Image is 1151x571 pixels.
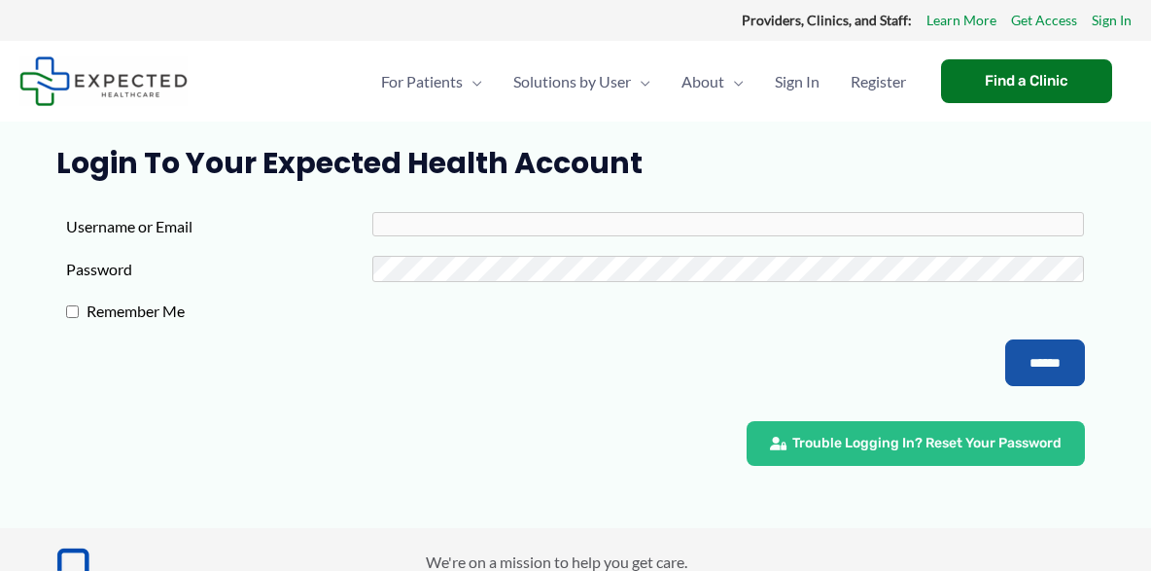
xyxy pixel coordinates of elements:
[463,48,482,116] span: Menu Toggle
[747,421,1085,466] a: Trouble Logging In? Reset Your Password
[381,48,463,116] span: For Patients
[759,48,835,116] a: Sign In
[681,48,724,116] span: About
[775,48,820,116] span: Sign In
[835,48,922,116] a: Register
[513,48,631,116] span: Solutions by User
[19,56,188,106] img: Expected Healthcare Logo - side, dark font, small
[724,48,744,116] span: Menu Toggle
[792,437,1062,450] span: Trouble Logging In? Reset Your Password
[631,48,650,116] span: Menu Toggle
[366,48,922,116] nav: Primary Site Navigation
[742,12,912,28] strong: Providers, Clinics, and Staff:
[66,212,371,241] label: Username or Email
[926,8,996,33] a: Learn More
[66,255,371,284] label: Password
[666,48,759,116] a: AboutMenu Toggle
[79,297,384,326] label: Remember Me
[56,146,1094,181] h1: Login to Your Expected Health Account
[366,48,498,116] a: For PatientsMenu Toggle
[1011,8,1077,33] a: Get Access
[1092,8,1132,33] a: Sign In
[498,48,666,116] a: Solutions by UserMenu Toggle
[851,48,906,116] span: Register
[941,59,1112,103] a: Find a Clinic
